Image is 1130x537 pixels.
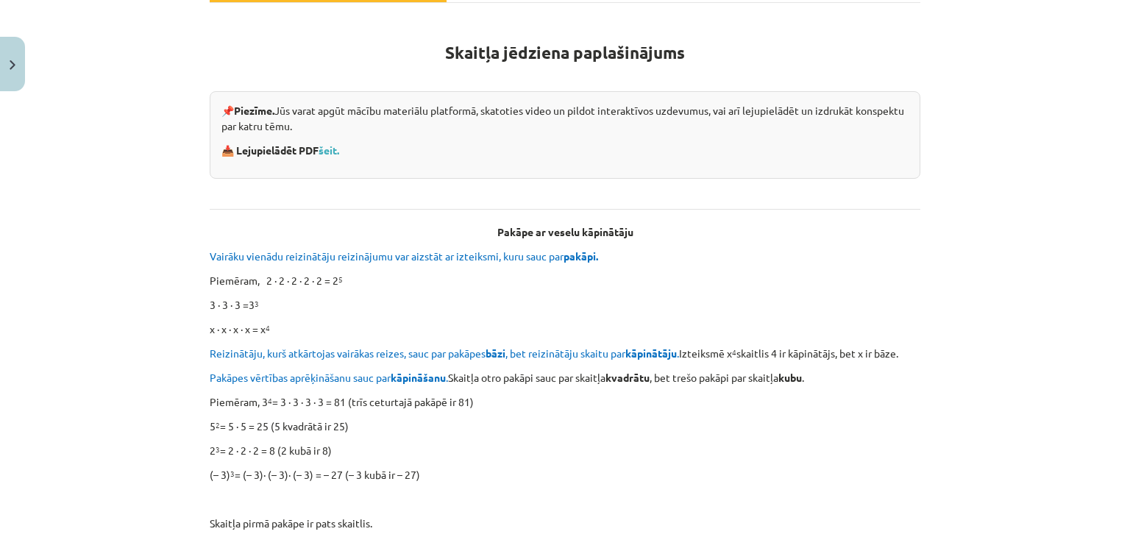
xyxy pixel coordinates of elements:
p: Skaitļa pirmā pakāpe ir pats skaitlis. [210,516,920,531]
b: kvadrātu [605,371,650,384]
sup: 2 [216,419,220,430]
img: icon-close-lesson-0947bae3869378f0d4975bcd49f059093ad1ed9edebbc8119c70593378902aed.svg [10,60,15,70]
a: šeit. [319,143,339,157]
b: kāpināšanu [391,371,446,384]
span: Pakāpes vērtības aprēķināšanu sauc par . [210,371,448,384]
sup: 3 [230,468,235,479]
strong: Piezīme. [234,104,274,117]
sup: 4 [266,322,270,333]
p: 5 = 5 ∙ 5 = 25 (5 kvadrātā ir 25) [210,419,920,434]
p: 📌 Jūs varat apgūt mācību materiālu platformā, skatoties video un pildot interaktīvos uzdevumus, v... [221,103,909,134]
span: Reizinātāju, kurš atkārtojas vairākas reizes, sauc par pakāpes , bet reizinātāju skaitu par . [210,346,679,360]
sup: 3 [255,298,259,309]
p: (– 3) = (– 3)∙ (– 3)∙ (– 3) = – 27 (– 3 kubā ir – 27) [210,467,920,483]
p: Izteiksmē x skaitlis 4 ir kāpinātājs, bet x ir bāze. [210,346,920,361]
b: bāzi [486,346,505,360]
b: kāpinātāju [625,346,677,360]
p: x ∙ x ∙ x ∙ x = x [210,321,920,337]
b: pakāpi. [564,249,598,263]
p: Piemēram, 2 ∙ 2 ∙ 2 ∙ 2 ∙ 2 = 2 [210,273,920,288]
span: Vairāku vienādu reizinātāju reizinājumu var aizstāt ar izteiksmi, kuru sauc par [210,249,600,263]
sup: 3 [216,444,220,455]
b: Pakāpe ar veselu kāpinātāju [497,225,633,238]
sup: 4 [268,395,272,406]
strong: 📥 Lejupielādēt PDF [221,143,341,157]
strong: Skaitļa jēdziena paplašinājums [445,42,685,63]
p: 3 ∙ 3 ∙ 3 =3 [210,297,920,313]
p: 2 = 2 ∙ 2 ∙ 2 = 8 (2 kubā ir 8) [210,443,920,458]
sup: 4 [732,346,736,358]
p: Skaitļa otro pakāpi sauc par skaitļa , bet trešo pakāpi par skaitļa . [210,370,920,385]
p: Piemēram, 3 = 3 ∙ 3 ∙ 3 ∙ 3 = 81 (trīs ceturtajā pakāpē ir 81) [210,394,920,410]
b: kubu [778,371,802,384]
sup: 5 [338,274,343,285]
